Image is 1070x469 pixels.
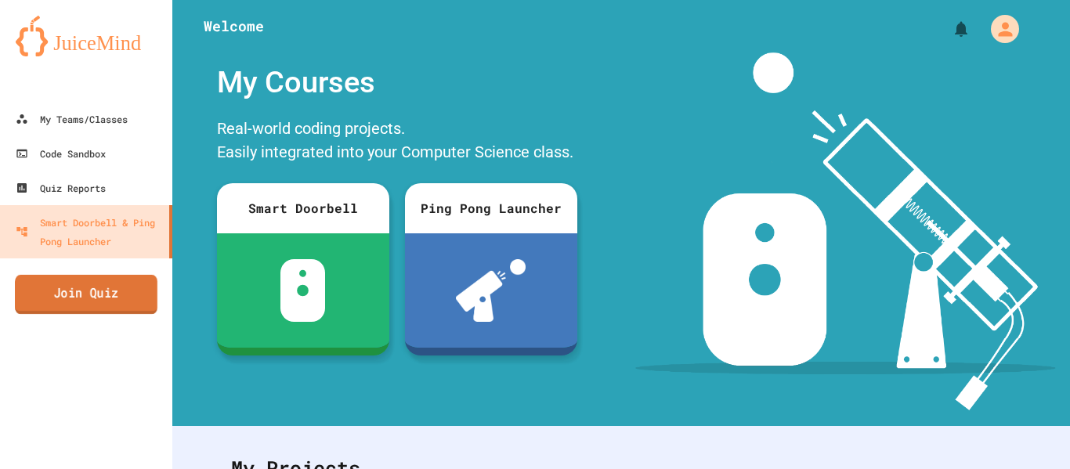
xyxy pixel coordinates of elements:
[16,179,106,197] div: Quiz Reports
[15,275,157,314] a: Join Quiz
[456,259,526,322] img: ppl-with-ball.png
[974,11,1023,47] div: My Account
[405,183,577,233] div: Ping Pong Launcher
[635,52,1055,410] img: banner-image-my-projects.png
[280,259,325,322] img: sdb-white.svg
[217,183,389,233] div: Smart Doorbell
[16,144,106,163] div: Code Sandbox
[16,16,157,56] img: logo-orange.svg
[16,110,128,128] div: My Teams/Classes
[209,113,585,171] div: Real-world coding projects. Easily integrated into your Computer Science class.
[923,16,974,42] div: My Notifications
[16,213,163,251] div: Smart Doorbell & Ping Pong Launcher
[209,52,585,113] div: My Courses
